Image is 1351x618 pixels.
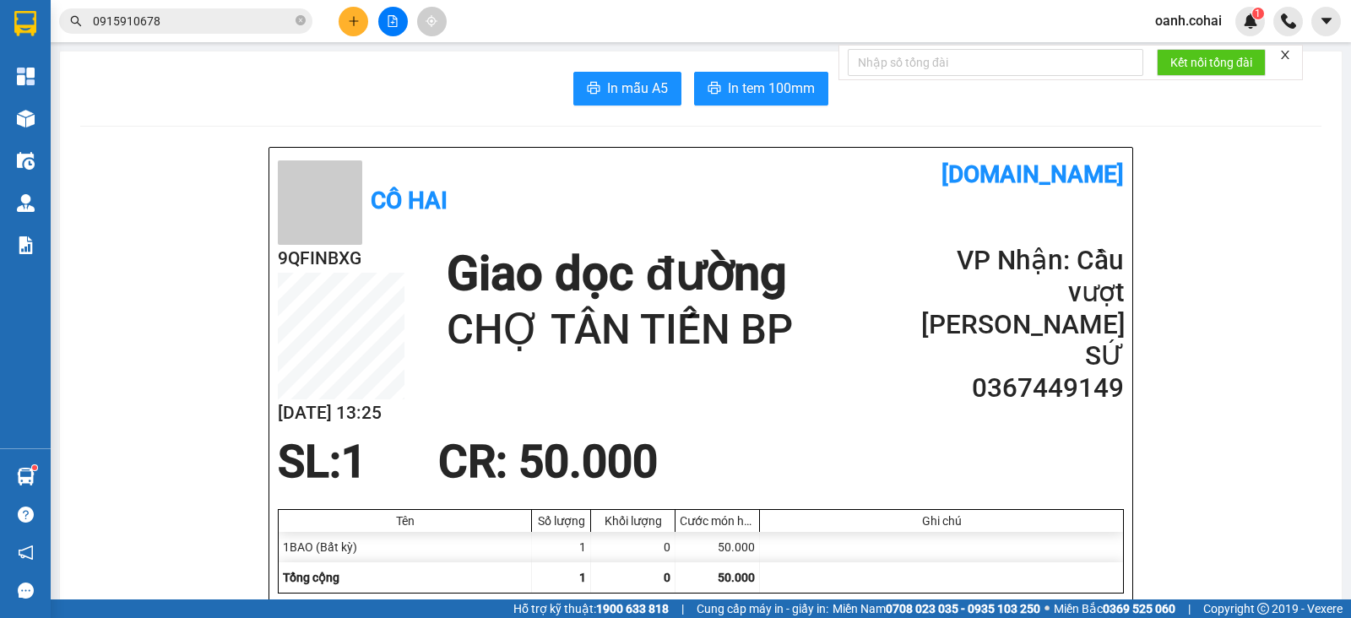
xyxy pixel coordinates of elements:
[921,245,1124,340] h2: VP Nhận: Cầu vượt [PERSON_NAME]
[1311,7,1341,36] button: caret-down
[447,303,793,357] h1: CHỢ TÂN TIẾN BP
[591,532,675,562] div: 0
[579,571,586,584] span: 1
[697,599,828,618] span: Cung cấp máy in - giấy in:
[279,532,532,562] div: 1BAO (Bất kỳ)
[417,7,447,36] button: aim
[1142,10,1235,31] span: oanh.cohai
[1257,603,1269,615] span: copyright
[278,399,404,427] h2: [DATE] 13:25
[1044,605,1050,612] span: ⚪️
[17,194,35,212] img: warehouse-icon
[921,340,1124,372] h2: SỨ
[1170,53,1252,72] span: Kết nối tổng đài
[18,583,34,599] span: message
[1279,49,1291,61] span: close
[283,571,339,584] span: Tổng cộng
[17,152,35,170] img: warehouse-icon
[848,49,1143,76] input: Nhập số tổng đài
[1255,8,1261,19] span: 1
[675,532,760,562] div: 50.000
[694,72,828,106] button: printerIn tem 100mm
[341,436,366,488] span: 1
[339,7,368,36] button: plus
[664,571,670,584] span: 0
[283,514,527,528] div: Tên
[18,507,34,523] span: question-circle
[378,7,408,36] button: file-add
[1103,602,1175,615] strong: 0369 525 060
[728,78,815,99] span: In tem 100mm
[833,599,1040,618] span: Miền Nam
[447,245,793,303] h1: Giao dọc đường
[681,599,684,618] span: |
[1054,599,1175,618] span: Miền Bắc
[1319,14,1334,29] span: caret-down
[536,514,586,528] div: Số lượng
[426,15,437,27] span: aim
[941,160,1124,188] b: [DOMAIN_NAME]
[278,436,341,488] span: SL:
[32,465,37,470] sup: 1
[532,532,591,562] div: 1
[587,81,600,97] span: printer
[438,436,658,488] span: CR : 50.000
[708,81,721,97] span: printer
[1281,14,1296,29] img: phone-icon
[70,15,82,27] span: search
[296,14,306,30] span: close-circle
[764,514,1119,528] div: Ghi chú
[718,571,755,584] span: 50.000
[93,12,292,30] input: Tìm tên, số ĐT hoặc mã đơn
[17,468,35,485] img: warehouse-icon
[595,514,670,528] div: Khối lượng
[14,11,36,36] img: logo-vxr
[513,599,669,618] span: Hỗ trợ kỹ thuật:
[1252,8,1264,19] sup: 1
[387,15,399,27] span: file-add
[278,245,404,273] h2: 9QFINBXG
[596,602,669,615] strong: 1900 633 818
[1243,14,1258,29] img: icon-new-feature
[17,236,35,254] img: solution-icon
[296,15,306,25] span: close-circle
[1157,49,1266,76] button: Kết nối tổng đài
[17,110,35,127] img: warehouse-icon
[18,545,34,561] span: notification
[348,15,360,27] span: plus
[371,187,448,214] b: Cô Hai
[607,78,668,99] span: In mẫu A5
[680,514,755,528] div: Cước món hàng
[886,602,1040,615] strong: 0708 023 035 - 0935 103 250
[17,68,35,85] img: dashboard-icon
[573,72,681,106] button: printerIn mẫu A5
[1188,599,1191,618] span: |
[921,372,1124,404] h2: 0367449149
